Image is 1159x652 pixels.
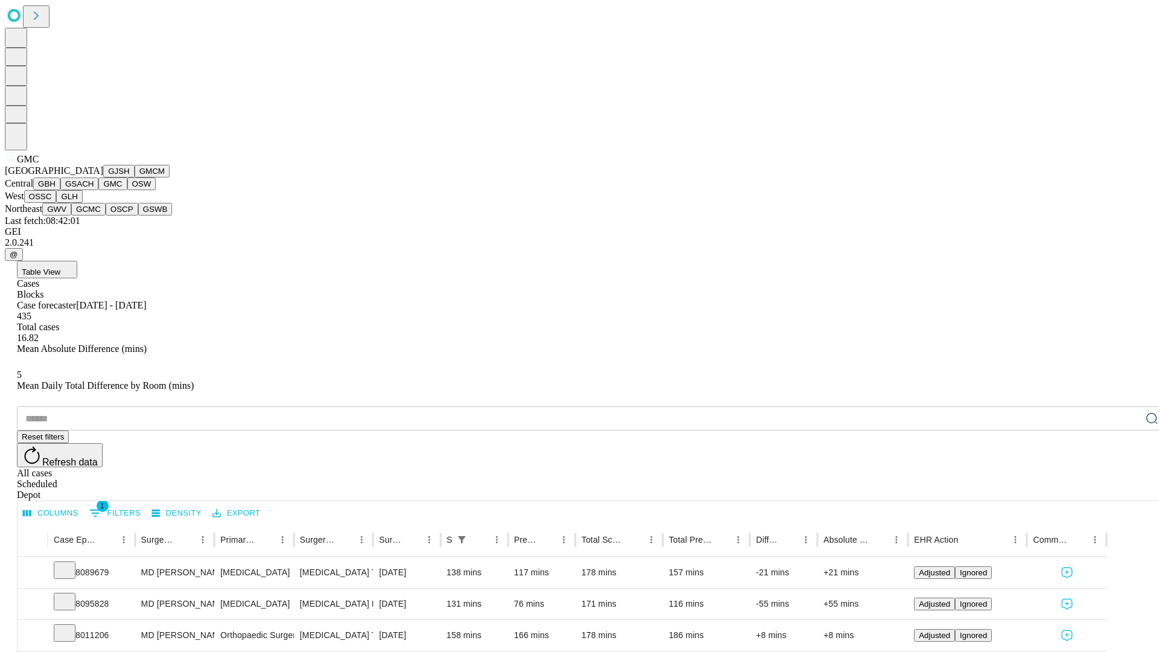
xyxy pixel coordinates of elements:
[22,432,64,441] span: Reset filters
[756,557,811,588] div: -21 mins
[669,535,712,545] div: Total Predicted Duration
[421,531,438,548] button: Menu
[5,178,33,188] span: Central
[106,203,138,216] button: OSCP
[54,620,129,651] div: 8011206
[453,531,470,548] div: 1 active filter
[98,177,127,190] button: GMC
[17,322,59,332] span: Total cases
[148,504,205,523] button: Density
[756,535,779,545] div: Difference
[5,203,42,214] span: Northeast
[138,203,173,216] button: GSWB
[5,191,24,201] span: West
[555,531,572,548] button: Menu
[17,443,103,467] button: Refresh data
[756,589,811,619] div: -55 mins
[514,557,570,588] div: 117 mins
[914,629,955,642] button: Adjusted
[300,589,367,619] div: [MEDICAL_DATA] LEG THROUGH [MEDICAL_DATA] AND [MEDICAL_DATA]
[209,504,263,523] button: Export
[538,531,555,548] button: Sort
[141,620,208,651] div: MD [PERSON_NAME] Jr [PERSON_NAME] C Md
[115,531,132,548] button: Menu
[955,629,992,642] button: Ignored
[54,589,129,619] div: 8095828
[54,535,97,545] div: Case Epic Id
[379,557,435,588] div: [DATE]
[1007,531,1024,548] button: Menu
[17,311,31,321] span: 435
[300,535,335,545] div: Surgery Name
[5,216,80,226] span: Last fetch: 08:42:01
[24,625,42,647] button: Expand
[626,531,643,548] button: Sort
[300,557,367,588] div: [MEDICAL_DATA] THIGH THROUGH [MEDICAL_DATA]
[24,190,57,203] button: OSSC
[194,531,211,548] button: Menu
[960,599,987,609] span: Ignored
[24,563,42,584] button: Expand
[56,190,82,203] button: GLH
[17,333,39,343] span: 16.82
[914,535,958,545] div: EHR Action
[447,589,502,619] div: 131 mins
[823,620,902,651] div: +8 mins
[141,589,208,619] div: MD [PERSON_NAME] [PERSON_NAME] Md
[54,557,129,588] div: 8089679
[33,177,60,190] button: GBH
[756,620,811,651] div: +8 mins
[581,535,625,545] div: Total Scheduled Duration
[300,620,367,651] div: [MEDICAL_DATA] TOTAL HIP
[823,557,902,588] div: +21 mins
[1070,531,1087,548] button: Sort
[453,531,470,548] button: Show filters
[730,531,747,548] button: Menu
[919,631,950,640] span: Adjusted
[177,531,194,548] button: Sort
[1033,535,1068,545] div: Comments
[404,531,421,548] button: Sort
[871,531,888,548] button: Sort
[103,165,135,177] button: GJSH
[914,598,955,610] button: Adjusted
[914,566,955,579] button: Adjusted
[135,165,170,177] button: GMCM
[919,568,950,577] span: Adjusted
[379,620,435,651] div: [DATE]
[60,177,98,190] button: GSACH
[24,594,42,615] button: Expand
[220,589,287,619] div: [MEDICAL_DATA]
[955,566,992,579] button: Ignored
[919,599,950,609] span: Adjusted
[141,535,176,545] div: Surgeon Name
[823,589,902,619] div: +55 mins
[960,568,987,577] span: Ignored
[781,531,797,548] button: Sort
[141,557,208,588] div: MD [PERSON_NAME] [PERSON_NAME] Md
[353,531,370,548] button: Menu
[471,531,488,548] button: Sort
[127,177,156,190] button: OSW
[22,267,60,276] span: Table View
[220,535,255,545] div: Primary Service
[17,344,147,354] span: Mean Absolute Difference (mins)
[581,620,657,651] div: 178 mins
[17,154,39,164] span: GMC
[960,631,987,640] span: Ignored
[20,504,81,523] button: Select columns
[10,250,18,259] span: @
[669,557,744,588] div: 157 mins
[797,531,814,548] button: Menu
[17,300,76,310] span: Case forecaster
[379,589,435,619] div: [DATE]
[514,535,538,545] div: Predicted In Room Duration
[447,620,502,651] div: 158 mins
[97,500,109,512] span: 1
[447,535,452,545] div: Scheduled In Room Duration
[17,380,194,391] span: Mean Daily Total Difference by Room (mins)
[86,503,144,523] button: Show filters
[581,589,657,619] div: 171 mins
[379,535,403,545] div: Surgery Date
[888,531,905,548] button: Menu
